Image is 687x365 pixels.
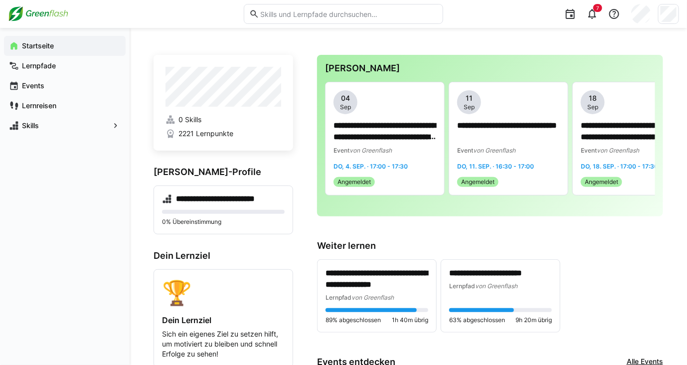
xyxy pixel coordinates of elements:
[596,5,599,11] span: 7
[162,329,285,359] p: Sich ein eigenes Ziel zu setzen hilft, um motiviert zu bleiben und schnell Erfolge zu sehen!
[587,103,598,111] span: Sep
[325,63,655,74] h3: [PERSON_NAME]
[334,147,349,154] span: Event
[162,315,285,325] h4: Dein Lernziel
[326,316,381,324] span: 89% abgeschlossen
[457,163,534,170] span: Do, 11. Sep. · 16:30 - 17:00
[473,147,515,154] span: von Greenflash
[162,278,285,307] div: 🏆
[326,294,351,301] span: Lernpfad
[464,103,475,111] span: Sep
[334,163,408,170] span: Do, 4. Sep. · 17:00 - 17:30
[449,282,475,290] span: Lernpfad
[154,250,293,261] h3: Dein Lernziel
[178,115,201,125] span: 0 Skills
[461,178,495,186] span: Angemeldet
[581,147,597,154] span: Event
[449,316,505,324] span: 63% abgeschlossen
[351,294,394,301] span: von Greenflash
[475,282,517,290] span: von Greenflash
[457,147,473,154] span: Event
[392,316,428,324] span: 1h 40m übrig
[515,316,552,324] span: 9h 20m übrig
[259,9,438,18] input: Skills und Lernpfade durchsuchen…
[162,218,285,226] p: 0% Übereinstimmung
[317,240,663,251] h3: Weiter lernen
[585,178,618,186] span: Angemeldet
[154,167,293,178] h3: [PERSON_NAME]-Profile
[589,93,597,103] span: 18
[338,178,371,186] span: Angemeldet
[597,147,639,154] span: von Greenflash
[166,115,281,125] a: 0 Skills
[341,93,350,103] span: 04
[178,129,233,139] span: 2221 Lernpunkte
[581,163,658,170] span: Do, 18. Sep. · 17:00 - 17:30
[340,103,351,111] span: Sep
[466,93,473,103] span: 11
[349,147,392,154] span: von Greenflash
